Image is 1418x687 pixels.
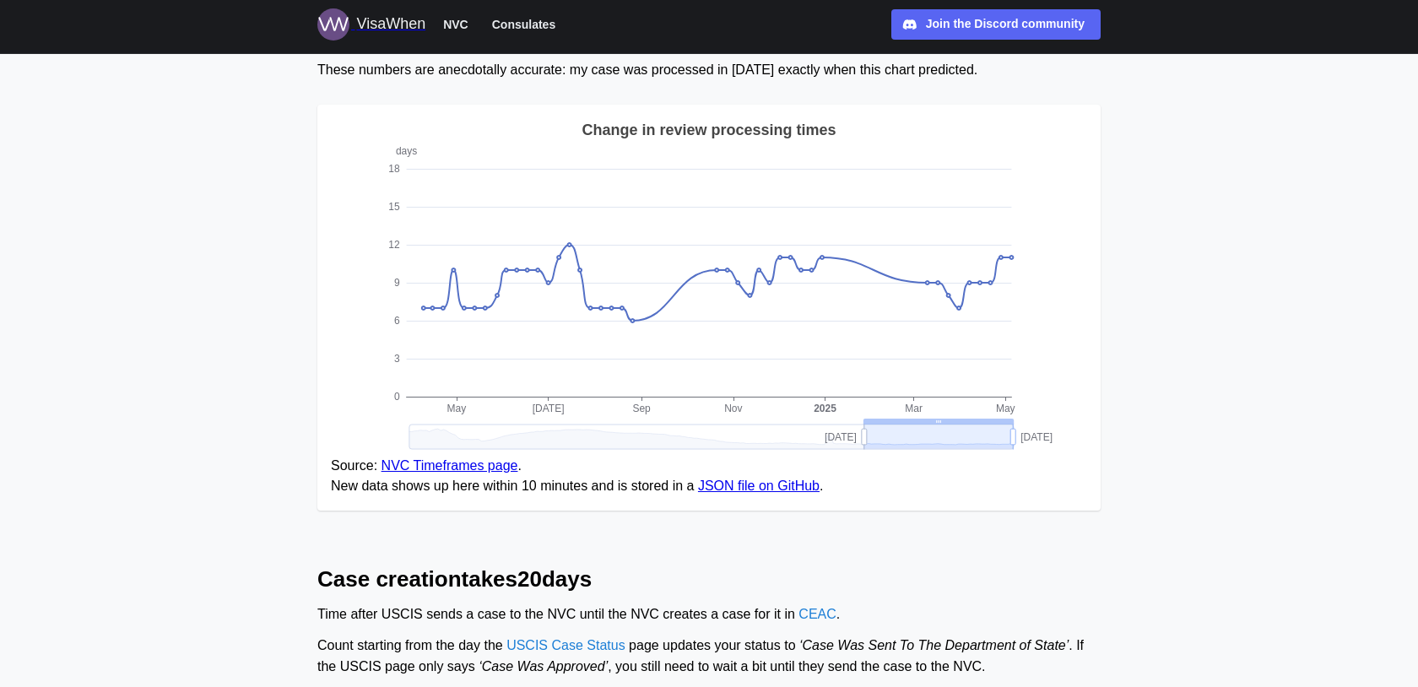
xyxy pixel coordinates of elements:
[905,403,923,414] text: Mar
[996,403,1015,414] text: May
[1020,430,1053,442] text: [DATE]
[317,604,1101,625] div: Time after USCIS sends a case to the NVC until the NVC creates a case for it in .
[632,403,651,414] text: Sep
[447,403,467,414] text: May
[317,8,349,41] img: Logo for VisaWhen
[394,391,400,403] text: 0
[394,315,400,327] text: 6
[317,8,425,41] a: Logo for VisaWhen VisaWhen
[317,636,1101,678] div: Count starting from the day the page updates your status to . If the USCIS page only says , you s...
[331,456,1087,498] figcaption: Source: . New data shows up here within 10 minutes and is stored in a .
[926,15,1085,34] div: Join the Discord community
[317,565,1101,594] h2: Case creation takes 20 days
[582,122,836,138] text: Change in review processing times
[479,659,608,673] span: ‘Case Was Approved’
[443,14,468,35] span: NVC
[484,14,563,35] button: Consulates
[825,430,857,442] text: [DATE]
[492,14,555,35] span: Consulates
[396,145,417,157] text: days
[436,14,476,35] button: NVC
[814,403,836,414] text: 2025
[317,60,1101,81] div: These numbers are anecdotally accurate: my case was processed in [DATE] exactly when this chart p...
[388,163,400,175] text: 18
[891,9,1101,40] a: Join the Discord community
[382,458,518,473] a: NVC Timeframes page
[388,239,400,251] text: 12
[356,13,425,36] div: VisaWhen
[798,607,836,621] a: CEAC
[533,403,565,414] text: [DATE]
[388,201,400,213] text: 15
[506,638,625,652] a: USCIS Case Status
[724,403,742,414] text: Nov
[394,277,400,289] text: 9
[394,353,400,365] text: 3
[698,479,820,493] a: JSON file on GitHub
[799,638,1069,652] span: ‘Case Was Sent To The Department of State’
